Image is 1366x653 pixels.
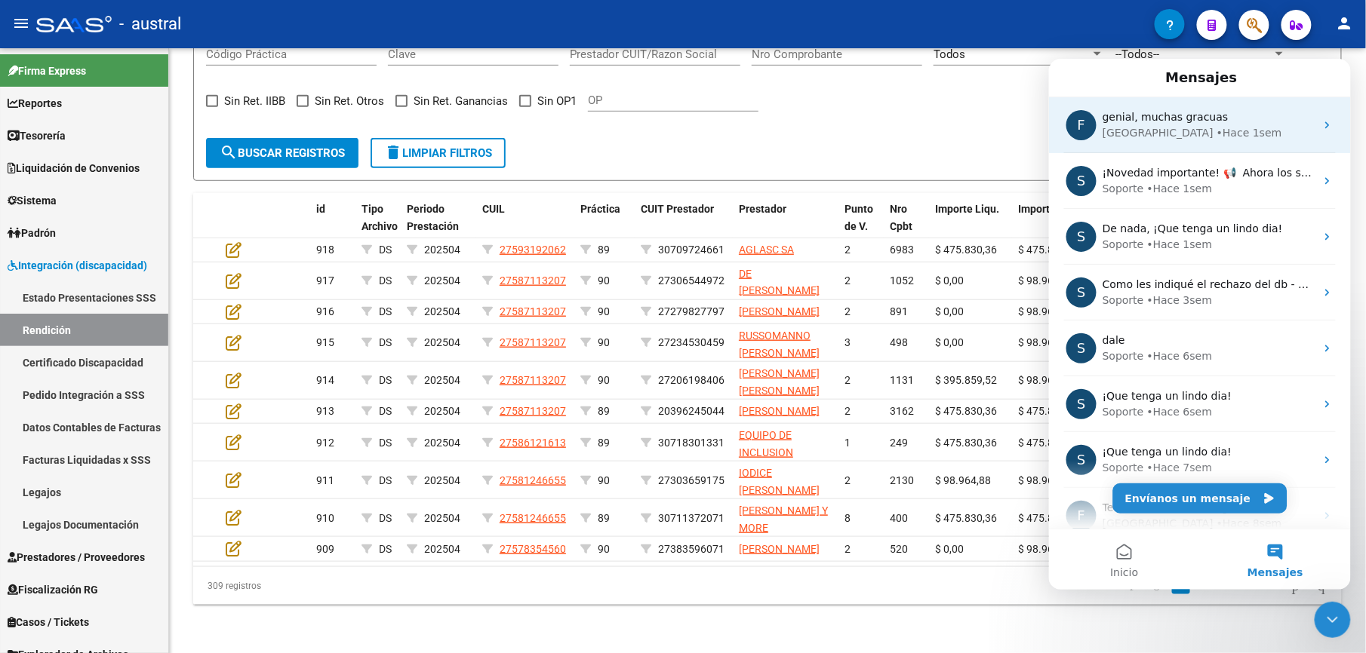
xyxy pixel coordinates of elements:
span: 2 [845,543,851,555]
span: 27587113207 [500,374,566,386]
span: 520 [890,543,908,555]
span: DE [PERSON_NAME] [739,268,820,297]
span: 2 [845,274,851,287]
span: $ 475.830,36 [935,244,997,256]
span: Importe Liqu. [935,203,999,215]
span: 90 [598,543,610,555]
span: [PERSON_NAME] [739,405,820,417]
div: • Hace 7sem [98,401,164,417]
div: Soporte [54,178,95,194]
span: 30718301331 [658,437,725,449]
span: 1131 [890,374,914,386]
datatable-header-cell: Prestador [733,193,838,259]
span: 202504 [424,437,460,449]
div: • Hace 6sem [98,345,164,361]
div: • Hace 1sem [98,122,164,138]
span: Periodo Prestación [407,203,459,232]
div: 909 [316,541,349,558]
span: [PERSON_NAME] [739,543,820,555]
span: Firma Express [8,63,86,79]
span: 202504 [424,274,460,287]
span: 202504 [424,512,460,524]
span: De nada, ¡Que tenga un lindo dia! [54,164,234,176]
datatable-header-cell: Nro Cpbt [884,193,929,259]
span: Punto de V. [845,203,873,232]
span: DS [379,543,392,555]
span: Sin Ret. IIBB [224,92,285,110]
div: [GEOGRAPHIC_DATA] [54,457,165,473]
span: 89 [598,512,610,524]
span: DS [379,274,392,287]
span: $ 475.830,36 [935,512,997,524]
span: 202504 [424,405,460,417]
button: Buscar registros [206,138,358,168]
div: • Hace 8sem [168,457,233,473]
span: $ 0,00 [935,543,964,555]
span: 202504 [424,374,460,386]
span: 202504 [424,474,460,486]
span: 89 [598,405,610,417]
button: Envíanos un mensaje [64,425,238,455]
span: Liquidación de Convenios [8,160,140,176]
div: 913 [316,403,349,420]
div: • Hace 3sem [98,234,164,250]
span: 27586121613 [500,437,566,449]
span: Limpiar filtros [384,146,492,160]
span: [PERSON_NAME] [PERSON_NAME] [739,367,820,397]
span: Importe Solic. [1018,203,1085,215]
span: 202504 [424,305,460,317]
span: $ 98.964,88 [1018,543,1074,555]
span: Sin Ret. Otros [315,92,384,110]
span: Inicio [61,508,89,519]
span: Sin OP1 [537,92,577,110]
div: • Hace 1sem [98,178,164,194]
span: Prestador [739,203,786,215]
span: ¡Que tenga un lindo dia! [54,387,183,399]
span: Te ha enviado una imagen [54,443,193,455]
span: Todos [934,48,965,61]
span: 1052 [890,274,914,287]
a: go to next page [1285,578,1306,594]
a: go to first page [1123,578,1142,594]
span: 27593192062 [500,244,566,256]
span: 2 [845,374,851,386]
span: ¡Que tenga un lindo dia! [54,331,183,343]
span: 2 [845,405,851,417]
span: --Todos-- [1115,48,1159,61]
div: Profile image for Soporte [17,330,48,360]
span: DS [379,336,392,348]
div: Soporte [54,345,95,361]
mat-icon: delete [384,143,402,161]
button: Limpiar filtros [371,138,506,168]
span: 27303659175 [658,474,725,486]
span: DS [379,512,392,524]
span: 27581246655 [500,512,566,524]
span: DS [379,405,392,417]
div: • Hace 6sem [98,290,164,305]
datatable-header-cell: Tipo Archivo [355,193,401,259]
span: 30709724661 [658,244,725,256]
span: 27587113207 [500,405,566,417]
span: Tesorería [8,127,66,144]
datatable-header-cell: CUIT Prestador [635,193,733,259]
span: Nro Cpbt [890,203,912,232]
button: Mensajes [151,471,302,531]
span: DS [379,305,392,317]
span: Sin Ret. Ganancias [414,92,508,110]
mat-icon: menu [12,14,30,32]
span: 27587113207 [500,305,566,317]
div: Profile image for Florencia [17,442,48,472]
span: 6983 [890,244,914,256]
span: $ 98.964,88 [935,474,991,486]
span: $ 0,00 [935,305,964,317]
span: $ 395.859,52 [935,374,997,386]
span: 20396245044 [658,405,725,417]
datatable-header-cell: Punto de V. [838,193,884,259]
div: Soporte [54,401,95,417]
span: $ 98.964,88 [1018,336,1074,348]
span: Práctica [580,203,620,215]
div: Profile image for Soporte [17,219,48,249]
span: Tipo Archivo [361,203,398,232]
div: Soporte [54,122,95,138]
